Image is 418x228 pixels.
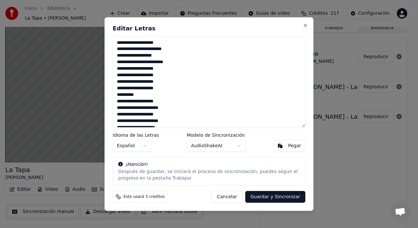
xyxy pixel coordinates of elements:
[118,168,300,182] div: Después de guardar, se iniciará el proceso de sincronización; puedes seguir el progreso en la pes...
[245,191,305,203] button: Guardar y Sincronizar
[288,143,301,149] div: Pegar
[118,161,300,168] div: ¡Atención!
[187,133,246,137] label: Modelo de Sincronización
[211,191,243,203] button: Cancelar
[123,194,165,200] span: Esto usará 3 créditos
[113,25,305,31] h2: Editar Letras
[113,133,159,137] label: Idioma de las Letras
[273,140,305,152] button: Pegar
